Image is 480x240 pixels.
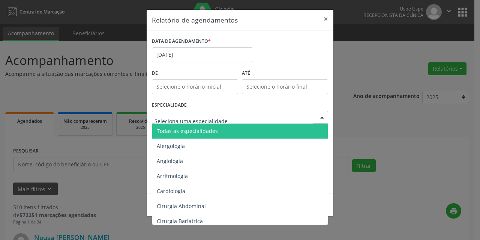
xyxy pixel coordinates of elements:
[152,36,211,47] label: DATA DE AGENDAMENTO
[157,217,203,225] span: Cirurgia Bariatrica
[152,47,253,62] input: Selecione uma data ou intervalo
[318,10,333,28] button: Close
[157,127,218,134] span: Todas as especialidades
[242,79,328,94] input: Selecione o horário final
[157,187,185,195] span: Cardiologia
[157,202,206,210] span: Cirurgia Abdominal
[152,68,238,79] label: De
[154,113,313,128] input: Seleciona uma especialidade
[152,15,238,25] h5: Relatório de agendamentos
[152,100,187,111] label: ESPECIALIDADE
[157,157,183,165] span: Angiologia
[157,172,188,180] span: Arritmologia
[157,142,185,149] span: Alergologia
[242,68,328,79] label: ATÉ
[152,79,238,94] input: Selecione o horário inicial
